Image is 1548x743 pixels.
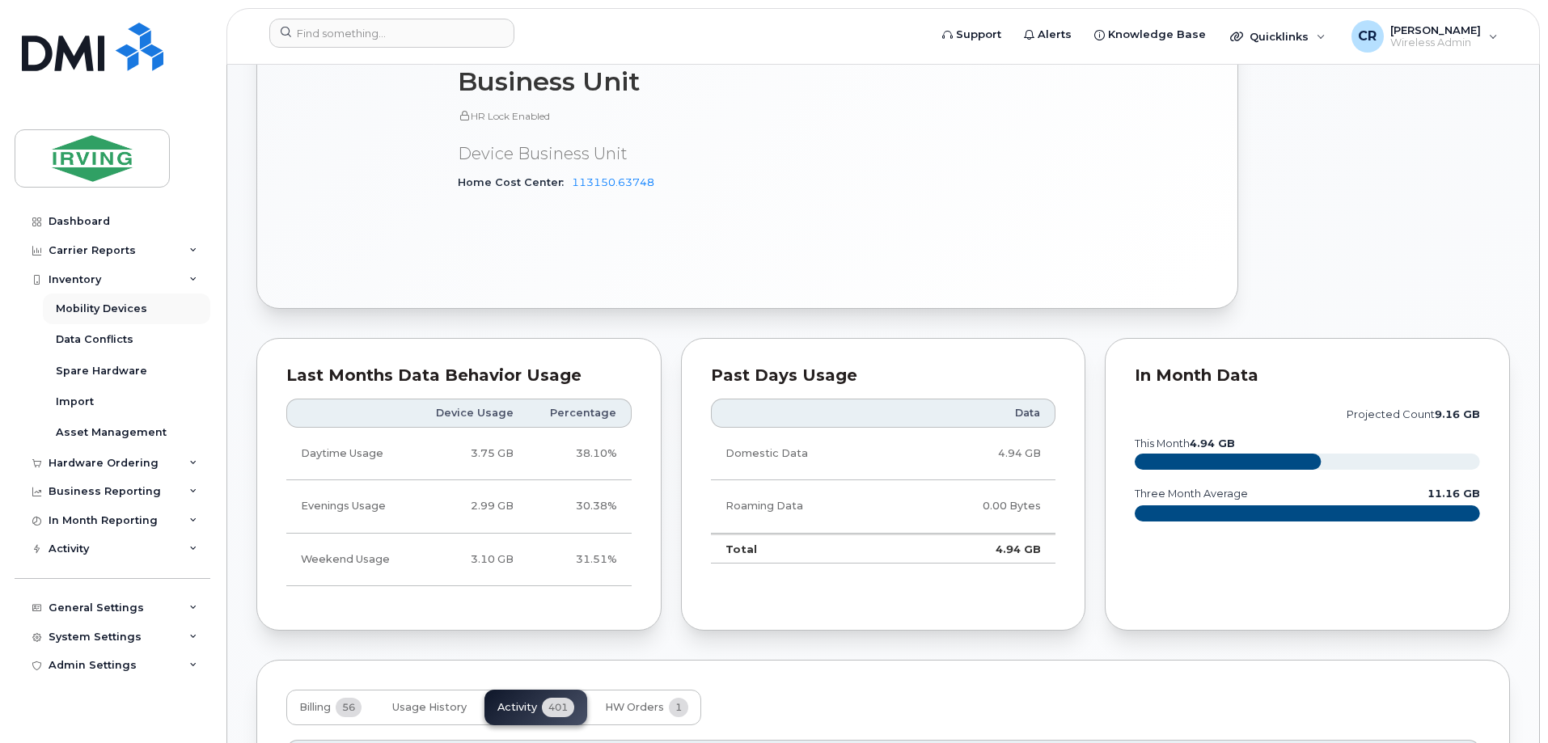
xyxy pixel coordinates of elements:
td: 4.94 GB [904,428,1055,480]
a: Knowledge Base [1083,19,1217,51]
div: Quicklinks [1219,20,1337,53]
p: Device Business Unit [458,142,809,166]
span: Wireless Admin [1390,36,1481,49]
span: HW Orders [605,701,664,714]
span: Quicklinks [1250,30,1309,43]
div: Last Months Data Behavior Usage [286,368,632,384]
td: 3.75 GB [413,428,528,480]
input: Find something... [269,19,514,48]
tr: Weekdays from 6:00pm to 8:00am [286,480,632,533]
div: In Month Data [1135,368,1480,384]
td: Total [711,534,904,564]
th: Device Usage [413,399,528,428]
a: Support [931,19,1013,51]
span: Knowledge Base [1108,27,1206,43]
text: three month average [1134,488,1248,500]
td: 2.99 GB [413,480,528,533]
text: this month [1134,437,1235,450]
a: Alerts [1013,19,1083,51]
a: 113150.63748 [572,176,654,188]
div: Past Days Usage [711,368,1056,384]
div: Crystal Rowe [1340,20,1509,53]
span: [PERSON_NAME] [1390,23,1481,36]
tr: Friday from 6:00pm to Monday 8:00am [286,534,632,586]
span: CR [1358,27,1377,46]
span: Alerts [1038,27,1072,43]
span: Home Cost Center [458,176,572,188]
text: projected count [1347,408,1480,420]
td: Evenings Usage [286,480,413,533]
td: 30.38% [528,480,632,533]
span: Billing [299,701,331,714]
span: Support [956,27,1001,43]
th: Percentage [528,399,632,428]
td: Daytime Usage [286,428,413,480]
th: Data [904,399,1055,428]
td: 0.00 Bytes [904,480,1055,533]
p: HR Lock Enabled [458,109,809,123]
td: 38.10% [528,428,632,480]
tspan: 9.16 GB [1435,408,1480,420]
td: Domestic Data [711,428,904,480]
td: 31.51% [528,534,632,586]
span: Usage History [392,701,467,714]
td: 4.94 GB [904,534,1055,564]
td: Roaming Data [711,480,904,533]
span: 56 [336,698,362,717]
span: 1 [669,698,688,717]
text: 11.16 GB [1427,488,1480,500]
h3: Business Unit [458,67,809,96]
tspan: 4.94 GB [1190,437,1235,450]
td: 3.10 GB [413,534,528,586]
td: Weekend Usage [286,534,413,586]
